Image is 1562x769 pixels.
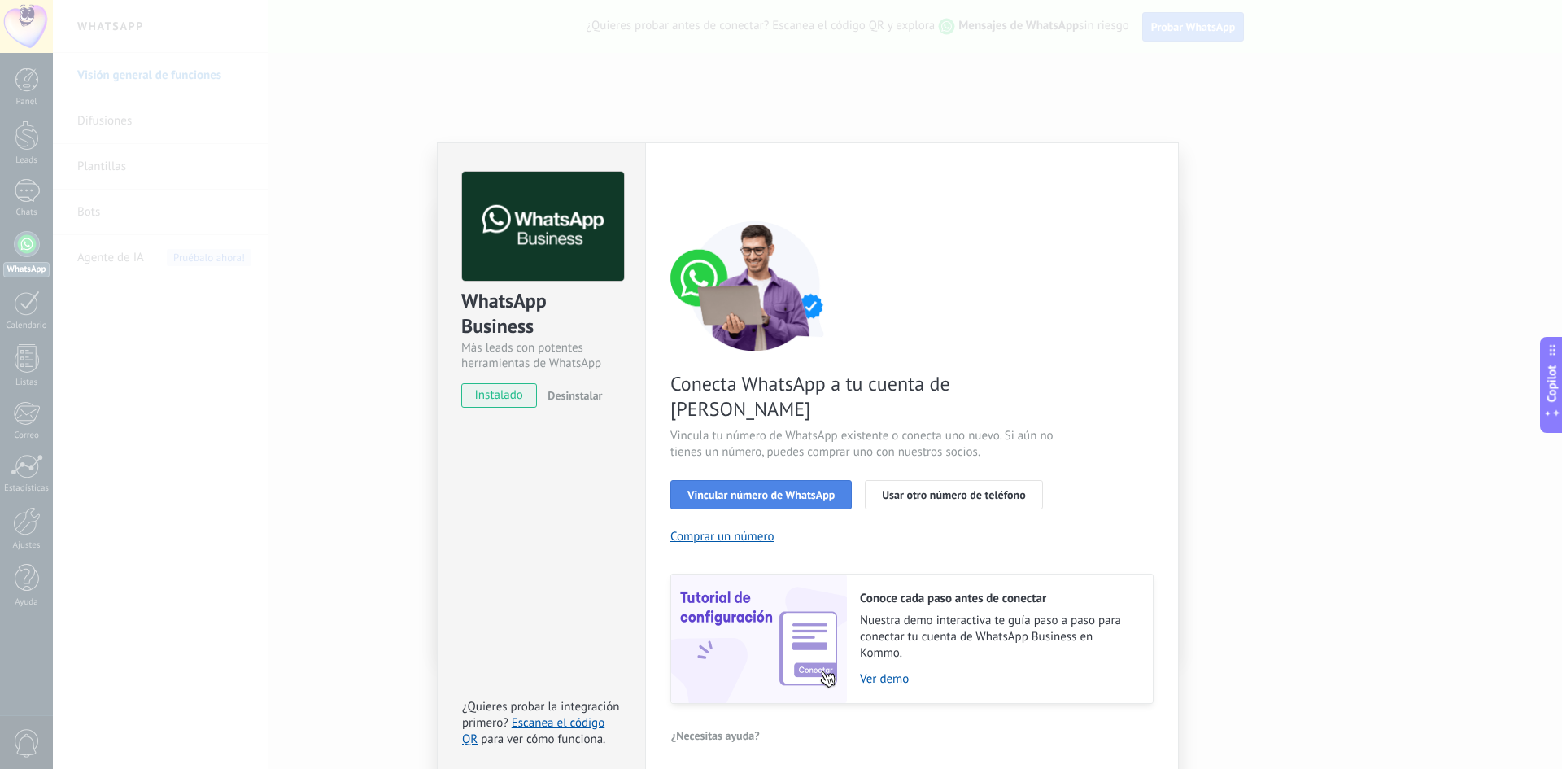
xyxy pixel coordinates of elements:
button: Vincular número de WhatsApp [670,480,852,509]
button: ¿Necesitas ayuda? [670,723,761,748]
span: Vincular número de WhatsApp [687,489,835,500]
span: para ver cómo funciona. [481,732,605,747]
h2: Conoce cada paso antes de conectar [860,591,1137,606]
div: Más leads con potentes herramientas de WhatsApp [461,340,622,371]
a: Escanea el código QR [462,715,604,747]
span: Desinstalar [548,388,602,403]
span: Copilot [1544,365,1560,402]
span: ¿Quieres probar la integración primero? [462,699,620,731]
div: WhatsApp Business [461,288,622,340]
span: instalado [462,383,536,408]
button: Comprar un número [670,529,774,544]
button: Usar otro número de teléfono [865,480,1042,509]
span: ¿Necesitas ayuda? [671,730,760,741]
span: Usar otro número de teléfono [882,489,1025,500]
span: Vincula tu número de WhatsApp existente o conecta uno nuevo. Si aún no tienes un número, puedes c... [670,428,1058,461]
img: connect number [670,221,841,351]
span: Conecta WhatsApp a tu cuenta de [PERSON_NAME] [670,371,1058,422]
button: Desinstalar [541,383,602,408]
img: logo_main.png [462,172,624,282]
span: Nuestra demo interactiva te guía paso a paso para conectar tu cuenta de WhatsApp Business en Kommo. [860,613,1137,662]
a: Ver demo [860,671,1137,687]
